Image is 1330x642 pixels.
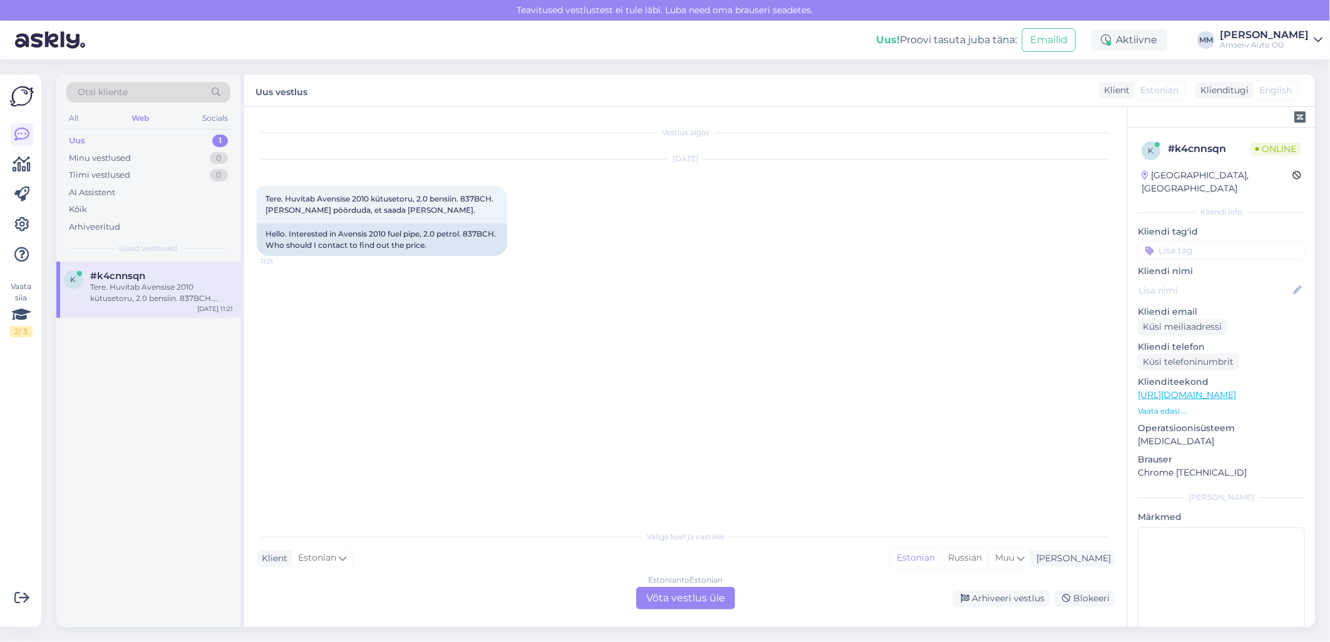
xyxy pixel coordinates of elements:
[1054,590,1115,607] div: Blokeeri
[1168,141,1250,156] div: # k4cnnsqn
[1138,492,1305,503] div: [PERSON_NAME]
[255,82,307,99] label: Uus vestlus
[1138,405,1305,417] p: Vaata edasi ...
[1294,111,1306,123] img: zendesk
[1138,375,1305,389] p: Klienditeekond
[941,549,988,568] div: Russian
[69,221,120,233] div: Arhiveeritud
[876,33,1017,48] div: Proovi tasuta juba täna:
[876,34,900,46] b: Uus!
[1138,511,1305,524] p: Märkmed
[257,552,287,565] div: Klient
[210,169,228,181] div: 0
[265,194,495,215] span: Tere. Huvitab Avensise 2010 kütusetoru, 2.0 bensiin. 837BCH. [PERSON_NAME] pöörduda, et saada [PE...
[10,84,34,108] img: Askly Logo
[78,86,128,99] span: Otsi kliente
[210,152,228,165] div: 0
[10,281,33,337] div: Vaata siia
[66,110,81,126] div: All
[1195,84,1249,97] div: Klienditugi
[1138,206,1305,218] div: Kliendi info
[1138,265,1305,278] p: Kliendi nimi
[649,574,723,586] div: Estonian to Estonian
[69,152,131,165] div: Minu vestlused
[71,275,76,284] span: k
[90,270,145,282] span: #k4cnnsqn
[636,587,735,609] div: Võta vestlus üle
[1138,453,1305,466] p: Brauser
[69,169,130,181] div: Tiimi vestlused
[1099,84,1130,97] div: Klient
[257,223,507,256] div: Hello. Interested in Avensis 2010 fuel pipe, 2.0 petrol. 837BCH. Who should I contact to find out...
[1138,340,1305,354] p: Kliendi telefon
[1138,389,1236,400] a: [URL][DOMAIN_NAME]
[257,153,1115,165] div: [DATE]
[1091,29,1167,51] div: Aktiivne
[260,257,307,266] span: 11:21
[1138,305,1305,318] p: Kliendi email
[1220,30,1322,50] a: [PERSON_NAME]Amserv Auto OÜ
[1148,146,1154,155] span: k
[257,531,1115,543] div: Valige keel ja vastake
[212,135,228,147] div: 1
[1138,283,1291,297] input: Lisa nimi
[1022,28,1076,52] button: Emailid
[1142,169,1292,195] div: [GEOGRAPHIC_DATA], [GEOGRAPHIC_DATA]
[1138,318,1227,335] div: Küsi meiliaadressi
[1140,84,1178,97] span: Estonian
[1197,31,1215,49] div: MM
[1220,40,1309,50] div: Amserv Auto OÜ
[69,135,85,147] div: Uus
[129,110,152,126] div: Web
[257,127,1115,138] div: Vestlus algas
[1138,422,1305,435] p: Operatsioonisüsteem
[1138,354,1239,370] div: Küsi telefoninumbrit
[69,186,115,199] div: AI Assistent
[1259,84,1292,97] span: English
[1250,142,1301,156] span: Online
[1138,466,1305,479] p: Chrome [TECHNICAL_ID]
[90,282,233,304] div: Tere. Huvitab Avensise 2010 kütusetoru, 2.0 bensiin. 837BCH. [PERSON_NAME] pöörduda, et saada [PE...
[120,243,178,254] span: Uued vestlused
[10,326,33,337] div: 2 / 3
[1031,552,1111,565] div: [PERSON_NAME]
[69,203,87,216] div: Kõik
[1138,241,1305,260] input: Lisa tag
[200,110,230,126] div: Socials
[1138,225,1305,238] p: Kliendi tag'id
[953,590,1049,607] div: Arhiveeri vestlus
[995,552,1014,563] span: Muu
[1220,30,1309,40] div: [PERSON_NAME]
[298,551,336,565] span: Estonian
[890,549,941,568] div: Estonian
[197,304,233,313] div: [DATE] 11:21
[1138,435,1305,448] p: [MEDICAL_DATA]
